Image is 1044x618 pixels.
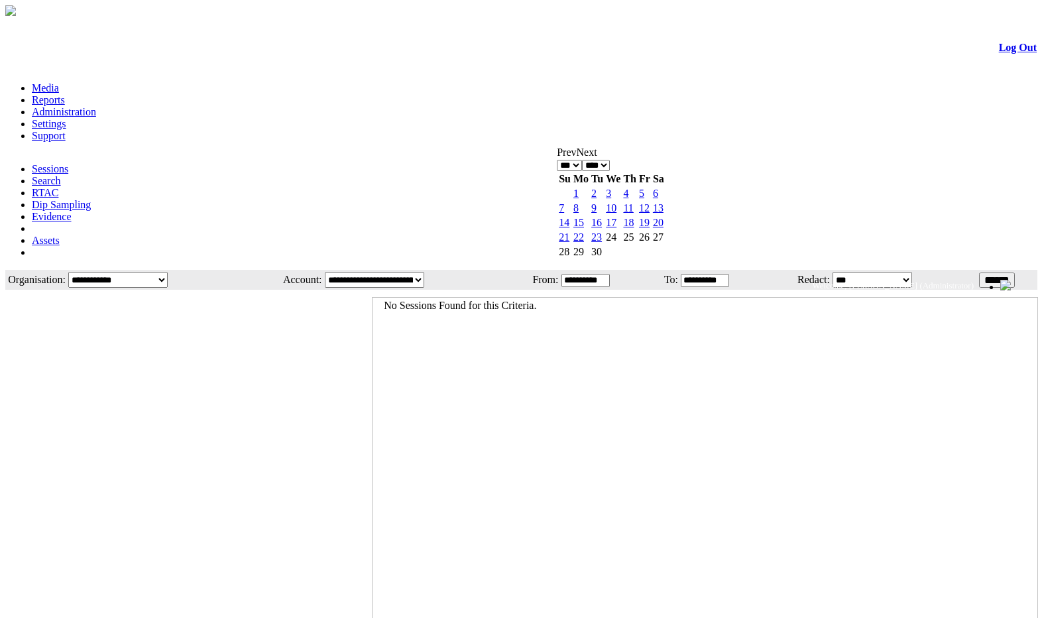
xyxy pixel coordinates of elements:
[653,231,664,243] span: 27
[591,173,603,184] span: Tuesday
[653,173,664,184] span: Saturday
[591,231,602,243] a: 23
[32,106,96,117] a: Administration
[813,280,974,290] span: Welcome, [PERSON_NAME] (Administrator)
[623,188,628,199] a: 4
[591,188,597,199] a: 2
[7,271,66,288] td: Organisation:
[32,235,60,246] a: Assets
[5,5,16,16] img: arrow-3.png
[623,173,636,184] span: Thursday
[606,231,616,243] span: 24
[577,147,597,158] a: Next
[653,202,664,214] a: 13
[623,231,634,243] span: 25
[623,217,634,228] a: 18
[639,188,644,199] a: 5
[591,202,597,214] a: 9
[557,160,582,171] select: Select month
[639,231,650,243] span: 26
[771,271,831,288] td: Redact:
[32,94,65,105] a: Reports
[32,130,66,141] a: Support
[559,202,564,214] a: 7
[384,300,536,311] span: No Sessions Found for this Criteria.
[32,199,91,210] a: Dip Sampling
[573,246,584,257] span: 29
[623,202,633,214] a: 11
[573,173,589,184] span: Monday
[32,163,68,174] a: Sessions
[573,231,584,243] a: 22
[32,118,66,129] a: Settings
[559,217,569,228] a: 14
[606,188,611,199] a: 3
[653,188,658,199] a: 6
[32,82,59,93] a: Media
[582,160,610,171] select: Select year
[32,175,61,186] a: Search
[573,188,579,199] a: 1
[639,217,650,228] a: 19
[999,42,1037,53] a: Log Out
[32,211,72,222] a: Evidence
[559,246,569,257] span: 28
[559,173,571,184] span: Sunday
[573,202,579,214] a: 8
[573,217,584,228] a: 15
[639,173,650,184] span: Friday
[606,217,616,228] a: 17
[557,147,576,158] a: Prev
[606,202,616,214] a: 10
[1000,280,1011,290] img: bell24.png
[591,246,602,257] span: 30
[651,271,679,288] td: To:
[510,271,559,288] td: From:
[250,271,322,288] td: Account:
[606,173,620,184] span: Wednesday
[639,202,650,214] a: 12
[559,231,569,243] a: 21
[591,217,602,228] a: 16
[653,217,664,228] a: 20
[32,187,58,198] a: RTAC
